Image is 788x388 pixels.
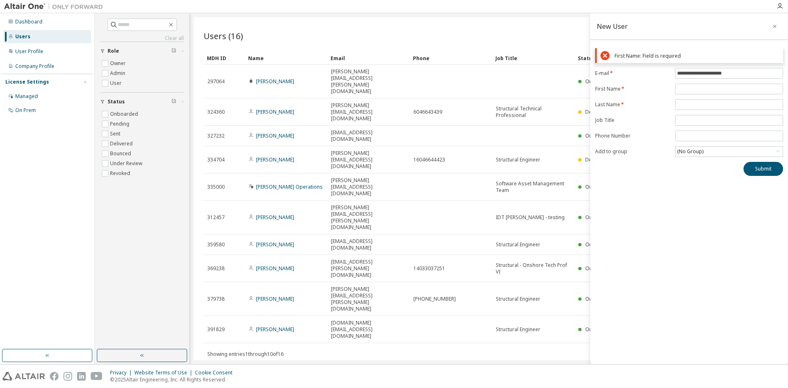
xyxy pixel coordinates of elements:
span: Onboarded [585,132,613,139]
span: 391829 [207,326,225,333]
span: Structural Engineer [496,241,540,248]
span: 312457 [207,214,225,221]
a: [PERSON_NAME] Operations [256,183,323,190]
span: [EMAIL_ADDRESS][DOMAIN_NAME] [331,238,406,251]
span: Onboarded [585,295,613,302]
a: [PERSON_NAME] [256,295,294,302]
div: Name [248,51,324,65]
span: Onboarded [585,326,613,333]
span: 379738 [207,296,225,302]
label: Onboarded [110,109,140,119]
label: Owner [110,58,127,68]
label: Phone Number [595,133,670,139]
div: Status [578,51,731,65]
span: [PERSON_NAME][EMAIL_ADDRESS][PERSON_NAME][DOMAIN_NAME] [331,204,406,231]
span: Clear filter [171,48,176,54]
label: Sent [110,129,122,139]
div: Email [331,51,406,65]
span: Structural Technical Professional [496,105,571,119]
a: [PERSON_NAME] [256,78,294,85]
div: Dashboard [15,19,42,25]
span: Role [108,48,119,54]
span: Structural Engineer [496,326,540,333]
img: facebook.svg [50,372,59,381]
div: Company Profile [15,63,54,70]
label: User [110,78,123,88]
span: 334704 [207,157,225,163]
span: 16046644423 [413,157,445,163]
span: Delivered [585,108,608,115]
span: Users (16) [204,30,243,42]
span: 6046643439 [413,109,442,115]
a: [PERSON_NAME] [256,156,294,163]
span: 14033037251 [413,265,445,272]
button: Role [100,42,184,60]
span: Software Asset Management Team [496,180,571,194]
a: [PERSON_NAME] [256,241,294,248]
span: [PERSON_NAME][EMAIL_ADDRESS][DOMAIN_NAME] [331,177,406,197]
a: [PERSON_NAME] [256,326,294,333]
span: Structural - Onshore Tech Prof VI [496,262,571,275]
span: [DOMAIN_NAME][EMAIL_ADDRESS][DOMAIN_NAME] [331,320,406,339]
span: [EMAIL_ADDRESS][PERSON_NAME][DOMAIN_NAME] [331,259,406,278]
div: First Name: Field is required [614,53,779,59]
div: On Prem [15,107,36,114]
label: Admin [110,68,127,78]
label: Pending [110,119,131,129]
label: Delivered [110,139,134,149]
span: [PHONE_NUMBER] [413,296,456,302]
div: Users [15,33,30,40]
button: Submit [743,162,783,176]
a: [PERSON_NAME] [256,214,294,221]
span: Onboarded [585,183,613,190]
span: 297064 [207,78,225,85]
span: Structural Engineer [496,296,540,302]
span: Delivered [585,156,608,163]
div: New User [597,23,628,30]
p: © 2025 Altair Engineering, Inc. All Rights Reserved. [110,376,237,383]
span: [EMAIL_ADDRESS][DOMAIN_NAME] [331,129,406,143]
span: Onboarded [585,214,613,221]
span: 327232 [207,133,225,139]
img: linkedin.svg [77,372,86,381]
div: Managed [15,93,38,100]
span: Onboarded [585,78,613,85]
a: [PERSON_NAME] [256,265,294,272]
div: Website Terms of Use [134,369,195,376]
span: Status [108,98,125,105]
a: Clear all [100,35,184,42]
div: License Settings [5,79,49,85]
div: MDH ID [207,51,242,65]
span: 369238 [207,265,225,272]
span: 359580 [207,241,225,248]
label: Job Title [595,117,670,124]
button: Status [100,93,184,111]
span: Showing entries 1 through 10 of 16 [207,351,284,358]
div: Phone [413,51,489,65]
div: User Profile [15,48,43,55]
span: 335000 [207,184,225,190]
img: youtube.svg [91,372,103,381]
span: [PERSON_NAME][EMAIL_ADDRESS][DOMAIN_NAME] [331,102,406,122]
label: Add to group [595,148,670,155]
div: (No Group) [675,147,783,157]
a: [PERSON_NAME] [256,108,294,115]
span: [PERSON_NAME][EMAIL_ADDRESS][DOMAIN_NAME] [331,150,406,170]
div: Job Title [495,51,571,65]
span: Structural Engineer [496,157,540,163]
a: [PERSON_NAME] [256,132,294,139]
span: Onboarded [585,265,613,272]
span: [PERSON_NAME][EMAIL_ADDRESS][PERSON_NAME][DOMAIN_NAME] [331,286,406,312]
span: IDT [PERSON_NAME] - testing [496,214,565,221]
label: First Name [595,86,670,92]
label: E-mail [595,70,670,77]
span: Onboarded [585,241,613,248]
span: 324360 [207,109,225,115]
label: Bounced [110,149,133,159]
label: Under Review [110,159,144,168]
img: instagram.svg [63,372,72,381]
img: Altair One [4,2,107,11]
label: Revoked [110,168,132,178]
img: altair_logo.svg [2,372,45,381]
label: Last Name [595,101,670,108]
